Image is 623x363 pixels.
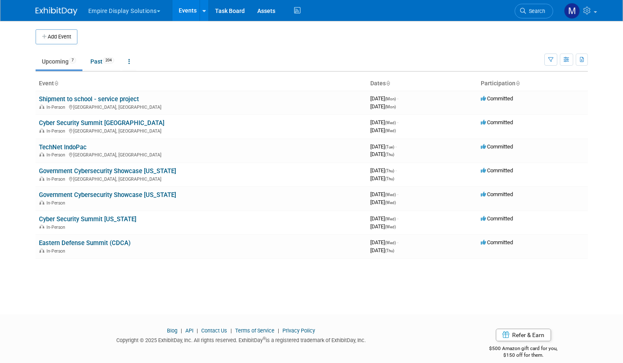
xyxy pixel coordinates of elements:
span: | [276,327,281,334]
span: [DATE] [370,239,398,245]
span: (Wed) [385,200,396,205]
img: In-Person Event [39,225,44,229]
a: Past204 [84,54,120,69]
span: [DATE] [370,95,398,102]
span: Committed [481,143,513,150]
sup: ® [263,336,266,341]
div: Copyright © 2025 ExhibitDay, Inc. All rights reserved. ExhibitDay is a registered trademark of Ex... [36,335,447,344]
a: Sort by Event Name [54,80,58,87]
span: (Wed) [385,240,396,245]
span: - [395,167,397,174]
div: $150 off for them. [459,352,588,359]
a: Contact Us [201,327,227,334]
a: Government Cybersecurity Showcase [US_STATE] [39,191,176,199]
span: (Thu) [385,248,394,253]
a: Privacy Policy [282,327,315,334]
a: Upcoming7 [36,54,82,69]
span: - [397,239,398,245]
div: [GEOGRAPHIC_DATA], [GEOGRAPHIC_DATA] [39,175,364,182]
button: Add Event [36,29,77,44]
a: Refer & Earn [496,329,551,341]
span: Committed [481,119,513,125]
img: In-Person Event [39,105,44,109]
img: In-Person Event [39,248,44,253]
span: (Mon) [385,105,396,109]
a: Terms of Service [235,327,274,334]
img: In-Person Event [39,200,44,205]
a: Eastern Defense Summit (CDCA) [39,239,131,247]
img: In-Person Event [39,176,44,181]
span: - [397,191,398,197]
span: In-Person [46,128,68,134]
span: - [397,95,398,102]
span: In-Person [46,105,68,110]
span: [DATE] [370,175,394,181]
span: [DATE] [370,103,396,110]
span: Committed [481,167,513,174]
span: (Wed) [385,192,396,197]
span: (Tue) [385,145,394,149]
span: | [179,327,184,334]
span: Committed [481,239,513,245]
span: In-Person [46,225,68,230]
div: [GEOGRAPHIC_DATA], [GEOGRAPHIC_DATA] [39,127,364,134]
th: Participation [477,77,588,91]
span: (Wed) [385,225,396,229]
span: [DATE] [370,119,398,125]
span: - [397,119,398,125]
div: [GEOGRAPHIC_DATA], [GEOGRAPHIC_DATA] [39,151,364,158]
span: - [397,215,398,222]
span: (Wed) [385,128,396,133]
span: In-Person [46,248,68,254]
span: [DATE] [370,167,397,174]
span: [DATE] [370,247,394,253]
span: Search [526,8,545,14]
span: [DATE] [370,127,396,133]
span: [DATE] [370,215,398,222]
span: [DATE] [370,223,396,230]
a: Shipment to school - service project [39,95,139,103]
span: (Thu) [385,152,394,157]
img: ExhibitDay [36,7,77,15]
div: $500 Amazon gift card for you, [459,340,588,359]
span: (Thu) [385,176,394,181]
span: Committed [481,215,513,222]
a: Blog [167,327,177,334]
span: [DATE] [370,143,397,150]
span: [DATE] [370,199,396,205]
span: Committed [481,95,513,102]
a: TechNet IndoPac [39,143,87,151]
img: Matt h [564,3,580,19]
img: In-Person Event [39,128,44,133]
th: Event [36,77,367,91]
span: In-Person [46,152,68,158]
span: 204 [103,57,114,64]
span: [DATE] [370,151,394,157]
span: - [395,143,397,150]
a: Government Cybersecurity Showcase [US_STATE] [39,167,176,175]
span: In-Person [46,176,68,182]
a: Sort by Start Date [386,80,390,87]
span: | [195,327,200,334]
span: Committed [481,191,513,197]
a: Sort by Participation Type [515,80,520,87]
span: (Wed) [385,120,396,125]
span: [DATE] [370,191,398,197]
span: In-Person [46,200,68,206]
span: 7 [69,57,76,64]
a: Search [515,4,553,18]
a: Cyber Security Summit [US_STATE] [39,215,136,223]
span: | [228,327,234,334]
a: Cyber Security Summit [GEOGRAPHIC_DATA] [39,119,164,127]
span: (Wed) [385,217,396,221]
th: Dates [367,77,477,91]
div: [GEOGRAPHIC_DATA], [GEOGRAPHIC_DATA] [39,103,364,110]
span: (Thu) [385,169,394,173]
a: API [185,327,193,334]
img: In-Person Event [39,152,44,156]
span: (Mon) [385,97,396,101]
